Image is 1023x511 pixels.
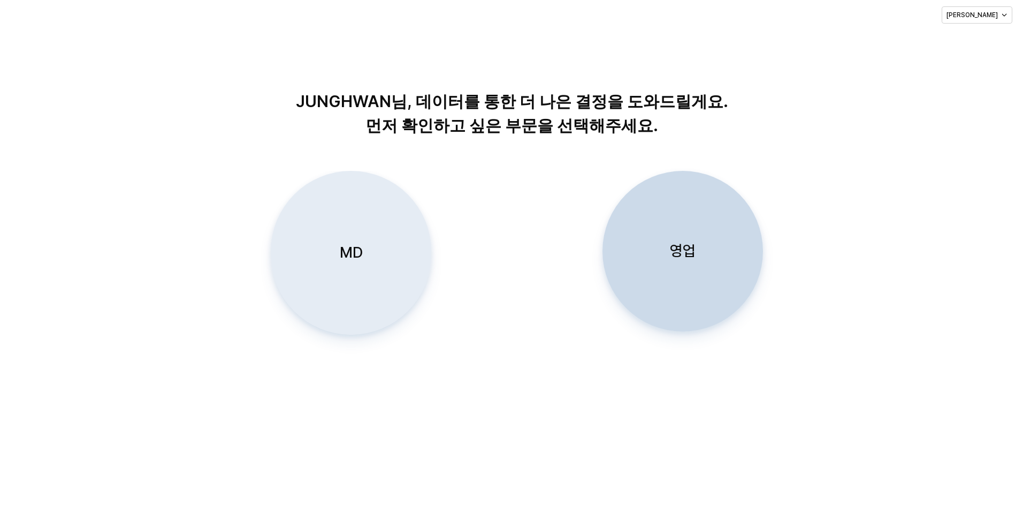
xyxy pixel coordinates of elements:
[942,6,1012,24] button: [PERSON_NAME]
[946,11,998,19] p: [PERSON_NAME]
[340,243,363,262] p: MD
[239,89,785,138] p: JUNGHWAN님, 데이터를 통한 더 나은 결정을 도와드릴게요. 먼저 확인하고 싶은 부문을 선택해주세요.
[271,171,431,335] button: MD
[602,171,763,332] button: 영업
[670,241,696,261] p: 영업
